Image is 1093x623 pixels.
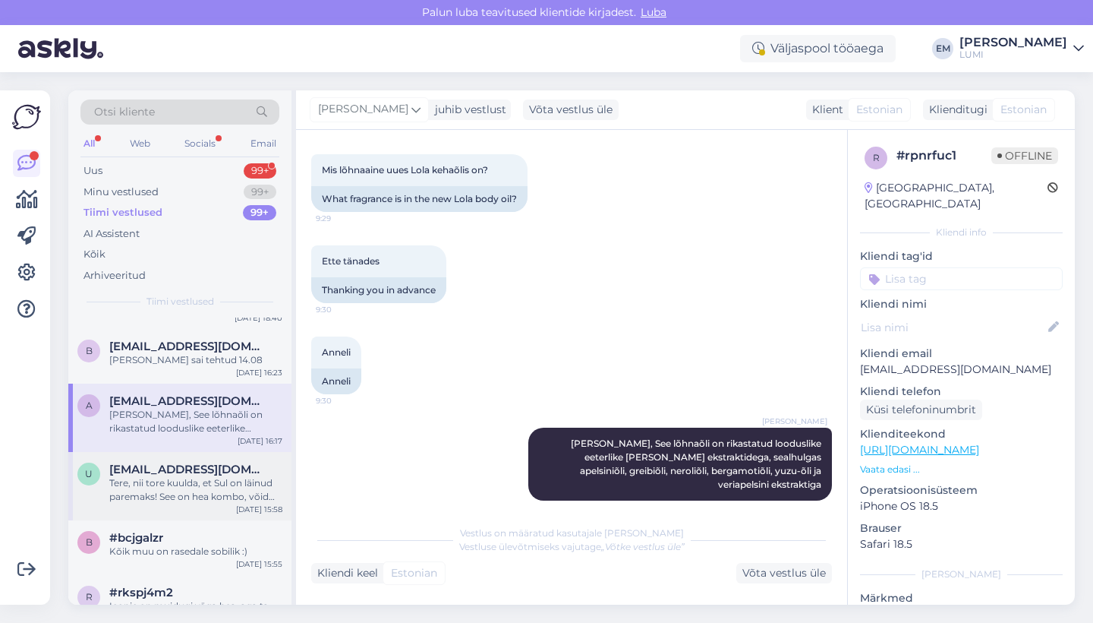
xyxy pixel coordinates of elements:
div: [PERSON_NAME] [860,568,1063,581]
span: Otsi kliente [94,104,155,120]
div: Võta vestlus üle [523,100,619,120]
div: Thanking you in advance [311,277,446,303]
div: [DATE] 16:17 [238,435,282,447]
div: juhib vestlust [429,102,506,118]
p: [EMAIL_ADDRESS][DOMAIN_NAME] [860,362,1063,378]
span: [PERSON_NAME] [318,101,408,118]
div: Võta vestlus üle [736,563,832,583]
span: Estonian [856,102,902,118]
span: Mis lõhnaaine uues Lola kehaõlis on? [322,164,488,176]
input: Lisa tag [860,267,1063,290]
span: Estonian [391,565,437,581]
i: „Võtke vestlus üle” [601,541,685,552]
img: Askly Logo [12,103,41,131]
div: Klient [806,102,843,118]
div: AI Assistent [83,226,140,242]
span: Luba [636,5,671,19]
span: a [86,400,93,411]
div: Kõik muu on rasedale sobilik :) [109,545,282,558]
span: 16:17 [770,501,827,513]
span: #rkspj4m2 [109,586,173,599]
div: Küsi telefoninumbrit [860,400,982,420]
p: Operatsioonisüsteem [860,482,1063,498]
span: 9:29 [316,213,373,224]
span: b [86,536,93,548]
p: Kliendi email [860,346,1063,362]
div: Arhiveeritud [83,268,146,283]
p: Kliendi tag'id [860,248,1063,264]
div: [PERSON_NAME] sai tehtud 14.08 [109,353,282,367]
div: Anneli [311,368,361,394]
span: Tiimi vestlused [146,295,214,308]
p: Vaata edasi ... [860,463,1063,476]
div: Kliendi keel [311,565,378,581]
div: Web [127,134,153,153]
a: [URL][DOMAIN_NAME] [860,443,979,457]
div: [DATE] 18:40 [235,312,282,324]
span: r [873,152,880,163]
span: Anneli [322,346,351,358]
div: Uus [83,163,102,179]
div: [DATE] 16:23 [236,367,282,378]
div: [PERSON_NAME], See lõhnaõli on rikastatud looduslike eeterlike [PERSON_NAME] ekstraktidega, sealh... [109,408,282,435]
input: Lisa nimi [861,319,1045,336]
span: Vestlus on määratud kasutajale [PERSON_NAME] [460,527,684,539]
div: # rpnrfuc1 [896,147,991,165]
div: Tere, nii tore kuulda, et Sul on läinud paremaks! See on hea kombo, võid veel lisada näiteks CBD ... [109,476,282,504]
span: [PERSON_NAME] [762,416,827,427]
div: 99+ [244,163,276,179]
p: Kliendi telefon [860,384,1063,400]
div: What fragrance is in the new Lola body oil? [311,186,528,212]
span: 9:30 [316,395,373,406]
div: [PERSON_NAME] [959,36,1067,49]
div: Email [247,134,279,153]
span: anneli.joonas@vendisys.com [109,394,267,408]
span: Offline [991,147,1058,164]
div: All [80,134,98,153]
span: r [86,591,93,602]
div: Kliendi info [860,226,1063,239]
span: #bcjgalzr [109,531,163,545]
div: [DATE] 15:58 [236,504,282,515]
span: 9:30 [316,304,373,315]
span: Vestluse ülevõtmiseks vajutage [459,541,685,552]
div: Minu vestlused [83,185,159,200]
p: Klienditeekond [860,426,1063,442]
div: 99+ [243,205,276,220]
span: brit.poldaru@gmail.com [109,340,267,353]
p: iPhone OS 18.5 [860,498,1063,514]
span: u [85,468,93,479]
div: Socials [181,134,219,153]
div: 99+ [244,185,276,200]
span: Estonian [1000,102,1047,118]
span: Ette tänades [322,255,380,267]
a: [PERSON_NAME]LUMI [959,36,1084,61]
div: [DATE] 15:55 [236,558,282,570]
div: LUMI [959,49,1067,61]
p: Märkmed [860,590,1063,606]
p: Brauser [860,520,1063,536]
span: b [86,345,93,356]
div: [GEOGRAPHIC_DATA], [GEOGRAPHIC_DATA] [865,180,1047,212]
div: Väljaspool tööaega [740,35,896,62]
div: Tiimi vestlused [83,205,162,220]
p: Kliendi nimi [860,296,1063,312]
div: Kõik [83,247,106,262]
div: EM [932,38,953,59]
span: urmelijoost@gmail.com [109,463,267,476]
div: Klienditugi [923,102,987,118]
p: Safari 18.5 [860,536,1063,552]
span: [PERSON_NAME], See lõhnaõli on rikastatud looduslike eeterlike [PERSON_NAME] ekstraktidega, sealh... [571,438,824,490]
